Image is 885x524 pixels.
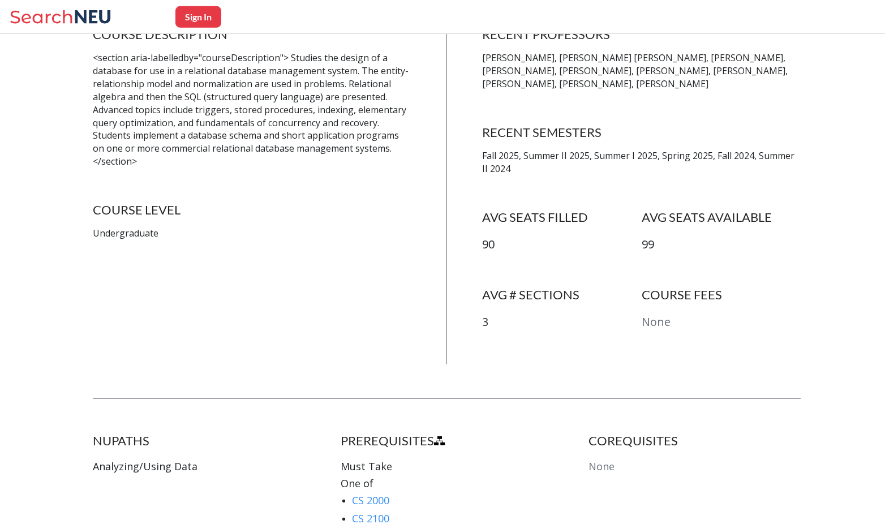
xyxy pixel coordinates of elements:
h4: PREREQUISITES [341,433,553,449]
span: One of [341,476,373,490]
p: Undergraduate [93,227,411,240]
h4: COURSE DESCRIPTION [93,27,411,42]
span: None [588,459,615,473]
h4: AVG SEATS FILLED [482,209,642,225]
h4: NUPATHS [93,433,305,449]
button: Sign In [175,6,221,28]
p: <section aria-labelledby="courseDescription"> Studies the design of a database for use in a relat... [93,51,411,168]
span: Must Take [341,459,392,473]
h4: AVG SEATS AVAILABLE [642,209,801,225]
p: 3 [482,314,642,330]
h4: COREQUISITES [588,433,801,449]
h4: AVG # SECTIONS [482,287,642,303]
h4: RECENT SEMESTERS [482,124,801,140]
p: 90 [482,237,642,253]
a: CS 2000 [352,493,389,507]
h4: RECENT PROFESSORS [482,27,801,42]
p: Analyzing/Using Data [93,458,305,475]
p: [PERSON_NAME], [PERSON_NAME] [PERSON_NAME], [PERSON_NAME], [PERSON_NAME], [PERSON_NAME], [PERSON_... [482,51,801,91]
p: Fall 2025, Summer II 2025, Summer I 2025, Spring 2025, Fall 2024, Summer II 2024 [482,149,801,175]
p: 99 [642,237,801,253]
h4: COURSE FEES [642,287,801,303]
p: None [642,314,801,330]
h4: COURSE LEVEL [93,202,411,218]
